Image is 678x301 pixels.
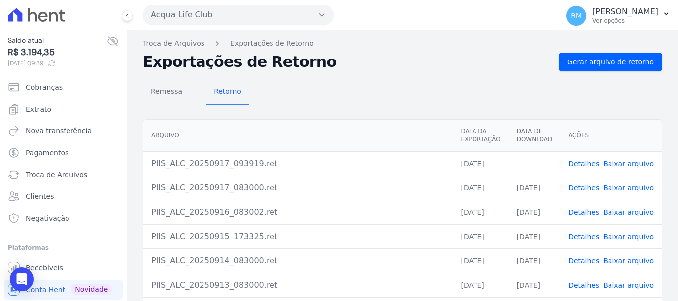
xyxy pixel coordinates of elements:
a: Troca de Arquivos [4,165,123,184]
p: [PERSON_NAME] [592,7,658,17]
span: Nova transferência [26,126,92,136]
span: Cobranças [26,82,63,92]
p: Ver opções [592,17,658,25]
div: Open Intercom Messenger [10,267,34,291]
span: Novidade [71,284,112,295]
td: [DATE] [509,176,560,200]
a: Baixar arquivo [603,281,654,289]
div: PIIS_ALC_20250917_093919.ret [151,158,445,170]
a: Detalhes [568,233,599,241]
a: Detalhes [568,281,599,289]
span: Troca de Arquivos [26,170,87,180]
td: [DATE] [509,224,560,248]
a: Recebíveis [4,258,123,278]
th: Ações [560,120,662,152]
a: Exportações de Retorno [230,38,314,49]
div: PIIS_ALC_20250915_173325.ret [151,231,445,242]
a: Troca de Arquivos [143,38,204,49]
span: Pagamentos [26,148,68,158]
a: Baixar arquivo [603,233,654,241]
span: Saldo atual [8,35,107,46]
a: Pagamentos [4,143,123,163]
a: Baixar arquivo [603,160,654,168]
button: Acqua Life Club [143,5,334,25]
a: Detalhes [568,208,599,216]
td: [DATE] [509,200,560,224]
span: Negativação [26,213,69,223]
td: [DATE] [453,248,508,273]
button: RM [PERSON_NAME] Ver opções [558,2,678,30]
span: Gerar arquivo de retorno [567,57,654,67]
span: Remessa [145,81,188,101]
a: Detalhes [568,184,599,192]
a: Baixar arquivo [603,257,654,265]
span: Clientes [26,191,54,201]
div: Plataformas [8,242,119,254]
h2: Exportações de Retorno [143,55,551,69]
a: Clientes [4,186,123,206]
nav: Breadcrumb [143,38,662,49]
div: PIIS_ALC_20250913_083000.ret [151,279,445,291]
td: [DATE] [453,176,508,200]
th: Data de Download [509,120,560,152]
th: Data da Exportação [453,120,508,152]
a: Negativação [4,208,123,228]
a: Baixar arquivo [603,208,654,216]
th: Arquivo [143,120,453,152]
a: Extrato [4,99,123,119]
a: Detalhes [568,160,599,168]
div: PIIS_ALC_20250916_083002.ret [151,206,445,218]
td: [DATE] [453,273,508,297]
span: Recebíveis [26,263,63,273]
a: Conta Hent Novidade [4,280,123,300]
a: Retorno [206,79,249,105]
td: [DATE] [509,273,560,297]
td: [DATE] [453,200,508,224]
span: Extrato [26,104,51,114]
div: PIIS_ALC_20250914_083000.ret [151,255,445,267]
a: Nova transferência [4,121,123,141]
span: R$ 3.194,35 [8,46,107,59]
td: [DATE] [453,151,508,176]
a: Remessa [143,79,190,105]
div: PIIS_ALC_20250917_083000.ret [151,182,445,194]
td: [DATE] [453,224,508,248]
td: [DATE] [509,248,560,273]
a: Cobranças [4,77,123,97]
span: [DATE] 09:39 [8,59,107,68]
span: RM [571,12,582,19]
a: Baixar arquivo [603,184,654,192]
a: Gerar arquivo de retorno [559,53,662,71]
span: Conta Hent [26,285,65,295]
a: Detalhes [568,257,599,265]
span: Retorno [208,81,247,101]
